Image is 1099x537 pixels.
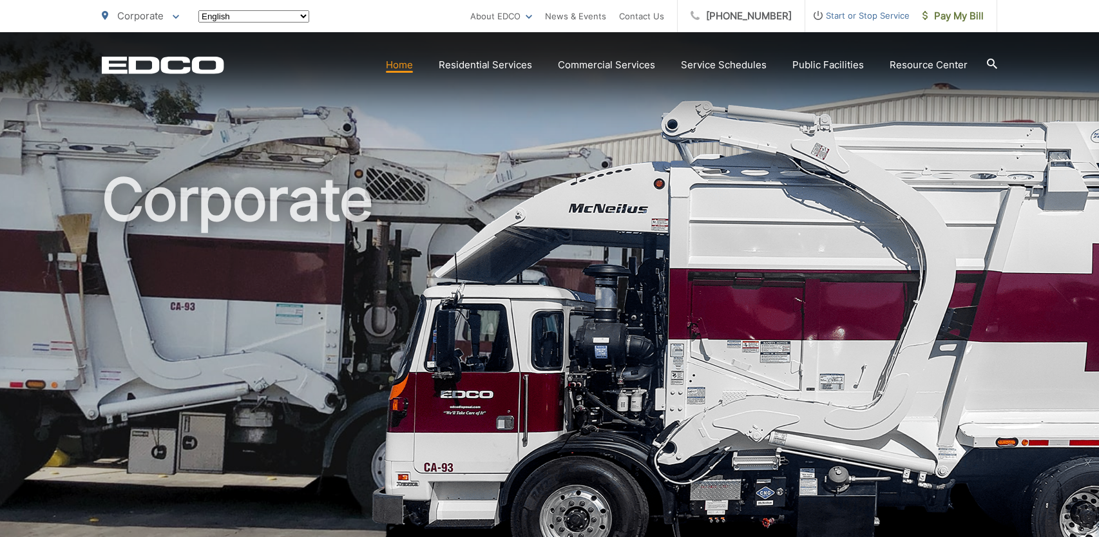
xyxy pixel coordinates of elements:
a: Contact Us [619,8,664,24]
a: Resource Center [890,57,968,73]
a: Public Facilities [792,57,864,73]
a: News & Events [545,8,606,24]
a: Home [386,57,413,73]
span: Pay My Bill [922,8,984,24]
select: Select a language [198,10,309,23]
a: Residential Services [439,57,532,73]
a: EDCD logo. Return to the homepage. [102,56,224,74]
span: Corporate [117,10,164,22]
a: Commercial Services [558,57,655,73]
a: Service Schedules [681,57,767,73]
a: About EDCO [470,8,532,24]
